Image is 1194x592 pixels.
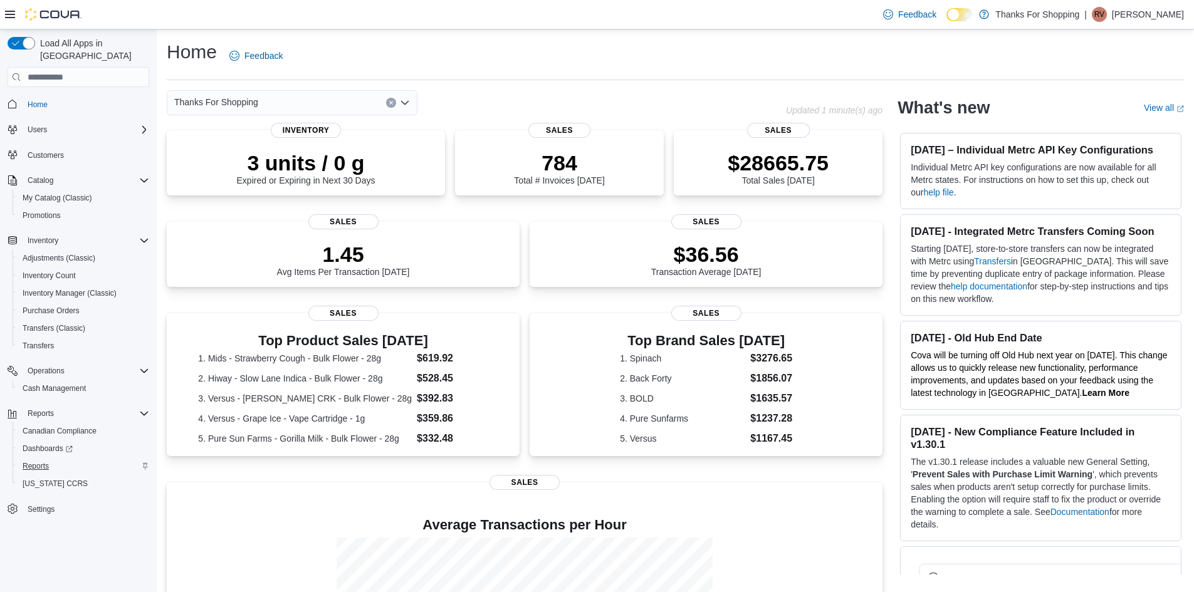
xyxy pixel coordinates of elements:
button: My Catalog (Classic) [13,189,154,207]
span: Inventory [23,233,149,248]
dt: 2. Back Forty [620,372,745,385]
button: Clear input [386,98,396,108]
span: Catalog [23,173,149,188]
button: Catalog [3,172,154,189]
p: $36.56 [651,242,762,267]
span: Settings [23,501,149,517]
button: Adjustments (Classic) [13,249,154,267]
span: Dashboards [18,441,149,456]
button: Inventory Count [13,267,154,284]
p: 3 units / 0 g [237,150,375,175]
span: Feedback [898,8,936,21]
span: Users [28,125,47,135]
span: Load All Apps in [GEOGRAPHIC_DATA] [35,37,149,62]
a: Transfers [18,338,59,353]
dt: 2. Hiway - Slow Lane Indica - Bulk Flower - 28g [198,372,412,385]
button: Canadian Compliance [13,422,154,440]
p: 784 [514,150,604,175]
span: Inventory Manager (Classic) [23,288,117,298]
a: Cash Management [18,381,91,396]
span: Sales [490,475,560,490]
a: Dashboards [18,441,78,456]
span: Sales [528,123,591,138]
a: help file [923,187,953,197]
span: Sales [308,214,379,229]
span: Operations [28,366,65,376]
p: [PERSON_NAME] [1112,7,1184,22]
span: Home [23,96,149,112]
h4: Average Transactions per Hour [177,517,872,532]
button: Transfers (Classic) [13,319,154,337]
button: Inventory [23,233,63,248]
dd: $1237.28 [750,411,792,426]
p: | [1084,7,1087,22]
dt: 5. Pure Sun Farms - Gorilla Milk - Bulk Flower - 28g [198,432,412,445]
span: Canadian Compliance [18,423,149,439]
a: help documentation [951,281,1027,291]
span: Cash Management [23,383,86,393]
h3: Top Brand Sales [DATE] [620,333,792,348]
div: Transaction Average [DATE] [651,242,762,277]
dt: 5. Versus [620,432,745,445]
span: Users [23,122,149,137]
a: [US_STATE] CCRS [18,476,93,491]
span: Sales [671,214,741,229]
button: Reports [23,406,59,421]
button: Settings [3,500,154,518]
a: Inventory Count [18,268,81,283]
img: Cova [25,8,81,21]
span: Adjustments (Classic) [18,251,149,266]
span: RV [1094,7,1104,22]
button: [US_STATE] CCRS [13,475,154,492]
p: Updated 1 minute(s) ago [786,105,882,115]
nav: Complex example [8,90,149,551]
h2: What's new [898,98,990,118]
button: Catalog [23,173,58,188]
span: Transfers [18,338,149,353]
a: Canadian Compliance [18,423,102,439]
a: Home [23,97,53,112]
p: The v1.30.1 release includes a valuable new General Setting, ' ', which prevents sales when produ... [911,455,1171,531]
span: Reports [28,408,54,418]
a: Documentation [1050,507,1109,517]
span: Cash Management [18,381,149,396]
h3: [DATE] - Old Hub End Date [911,331,1171,344]
span: Thanks For Shopping [174,95,258,110]
a: Purchase Orders [18,303,85,318]
a: Feedback [878,2,941,27]
span: Reports [18,459,149,474]
dt: 1. Spinach [620,352,745,365]
strong: Prevent Sales with Purchase Limit Warning [913,469,1092,479]
div: Total Sales [DATE] [728,150,829,185]
dt: 3. BOLD [620,392,745,405]
a: Transfers (Classic) [18,321,90,336]
div: R Vidler [1092,7,1107,22]
span: Inventory [271,123,341,138]
span: Promotions [23,210,61,221]
span: Purchase Orders [18,303,149,318]
span: Inventory Count [23,271,76,281]
p: 1.45 [277,242,410,267]
span: My Catalog (Classic) [18,190,149,205]
h3: [DATE] – Individual Metrc API Key Configurations [911,143,1171,156]
dd: $359.86 [417,411,488,426]
span: Inventory Manager (Classic) [18,286,149,301]
p: Starting [DATE], store-to-store transfers can now be integrated with Metrc using in [GEOGRAPHIC_D... [911,242,1171,305]
input: Dark Mode [946,8,973,21]
span: Washington CCRS [18,476,149,491]
span: Cova will be turning off Old Hub next year on [DATE]. This change allows us to quickly release ne... [911,350,1167,398]
h3: Top Product Sales [DATE] [198,333,488,348]
button: Open list of options [400,98,410,108]
a: My Catalog (Classic) [18,190,97,205]
a: Feedback [224,43,288,68]
dt: 4. Pure Sunfarms [620,412,745,425]
button: Transfers [13,337,154,355]
p: $28665.75 [728,150,829,175]
span: Customers [28,150,64,160]
span: Dark Mode [946,21,947,22]
a: Learn More [1082,388,1129,398]
span: Sales [308,306,379,321]
span: Inventory [28,236,58,246]
dd: $1856.07 [750,371,792,386]
span: Customers [23,147,149,163]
